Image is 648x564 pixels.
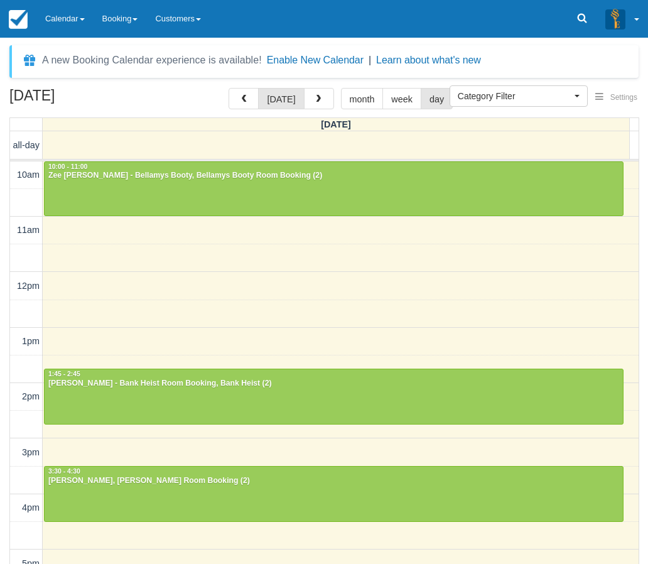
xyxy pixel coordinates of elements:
a: 3:30 - 4:30[PERSON_NAME], [PERSON_NAME] Room Booking (2) [44,466,624,521]
span: 10am [17,170,40,180]
span: [DATE] [321,119,351,129]
a: Learn about what's new [376,55,481,65]
button: Enable New Calendar [267,54,364,67]
div: Zee [PERSON_NAME] - Bellamys Booty, Bellamys Booty Room Booking (2) [48,171,620,181]
h2: [DATE] [9,88,168,111]
a: 10:00 - 11:00Zee [PERSON_NAME] - Bellamys Booty, Bellamys Booty Room Booking (2) [44,161,624,217]
div: [PERSON_NAME], [PERSON_NAME] Room Booking (2) [48,476,620,486]
img: checkfront-main-nav-mini-logo.png [9,10,28,29]
button: Settings [588,89,645,107]
img: A3 [605,9,625,29]
span: | [369,55,371,65]
div: [PERSON_NAME] - Bank Heist Room Booking, Bank Heist (2) [48,379,620,389]
button: week [382,88,421,109]
span: all-day [13,140,40,150]
span: 1:45 - 2:45 [48,371,80,377]
span: 11am [17,225,40,235]
button: day [421,88,453,109]
span: 3pm [22,447,40,457]
span: 12pm [17,281,40,291]
button: [DATE] [258,88,304,109]
span: 10:00 - 11:00 [48,163,87,170]
span: 1pm [22,336,40,346]
span: 2pm [22,391,40,401]
button: Category Filter [450,85,588,107]
span: 3:30 - 4:30 [48,468,80,475]
a: 1:45 - 2:45[PERSON_NAME] - Bank Heist Room Booking, Bank Heist (2) [44,369,624,424]
span: 4pm [22,502,40,512]
span: Category Filter [458,90,571,102]
div: A new Booking Calendar experience is available! [42,53,262,68]
span: Settings [610,93,637,102]
button: month [341,88,384,109]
